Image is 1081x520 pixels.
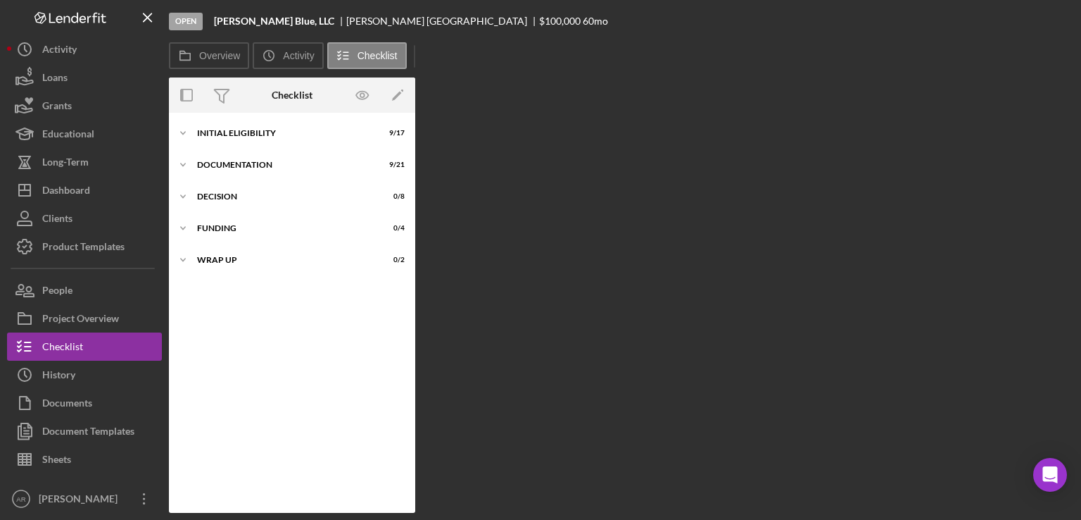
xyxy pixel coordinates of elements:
div: [PERSON_NAME] [35,485,127,516]
div: Project Overview [42,304,119,336]
div: Checklist [272,89,312,101]
button: Activity [253,42,323,69]
div: Long-Term [42,148,89,180]
div: Dashboard [42,176,90,208]
div: Clients [42,204,72,236]
b: [PERSON_NAME] Blue, LLC [214,16,334,27]
button: Loans [7,63,162,92]
div: Funding [197,224,369,233]
div: 0 / 2 [379,256,405,264]
div: Checklist [42,333,83,364]
label: Activity [283,50,314,61]
button: History [7,361,162,389]
button: Educational [7,120,162,148]
button: Checklist [7,333,162,361]
div: Sheets [42,445,71,477]
div: 0 / 8 [379,192,405,201]
div: Decision [197,192,369,201]
button: Product Templates [7,233,162,261]
label: Overview [199,50,240,61]
button: AR[PERSON_NAME] [7,485,162,513]
div: Loans [42,63,68,95]
div: 0 / 4 [379,224,405,233]
div: Product Templates [42,233,125,264]
div: 9 / 21 [379,161,405,169]
button: Grants [7,92,162,120]
div: Open [169,13,203,30]
div: Activity [42,35,77,67]
div: History [42,361,75,392]
button: Clients [7,204,162,233]
div: Documentation [197,161,369,169]
button: Sheets [7,445,162,473]
div: Wrap up [197,256,369,264]
button: Dashboard [7,176,162,204]
button: Project Overview [7,304,162,333]
button: Activity [7,35,162,63]
div: Initial Eligibility [197,129,369,137]
label: Checklist [358,50,398,61]
div: 60 mo [583,16,608,27]
div: Open Intercom Messenger [1033,458,1067,492]
div: [PERSON_NAME] [GEOGRAPHIC_DATA] [346,16,539,27]
button: Long-Term [7,148,162,176]
button: Overview [169,42,249,69]
div: Document Templates [42,417,134,449]
div: Educational [42,120,94,151]
button: People [7,276,162,304]
button: Document Templates [7,417,162,445]
text: AR [16,495,25,503]
button: Checklist [327,42,407,69]
span: $100,000 [539,15,581,27]
div: Grants [42,92,72,123]
div: People [42,276,72,308]
button: Documents [7,389,162,417]
div: 9 / 17 [379,129,405,137]
div: Documents [42,389,92,421]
